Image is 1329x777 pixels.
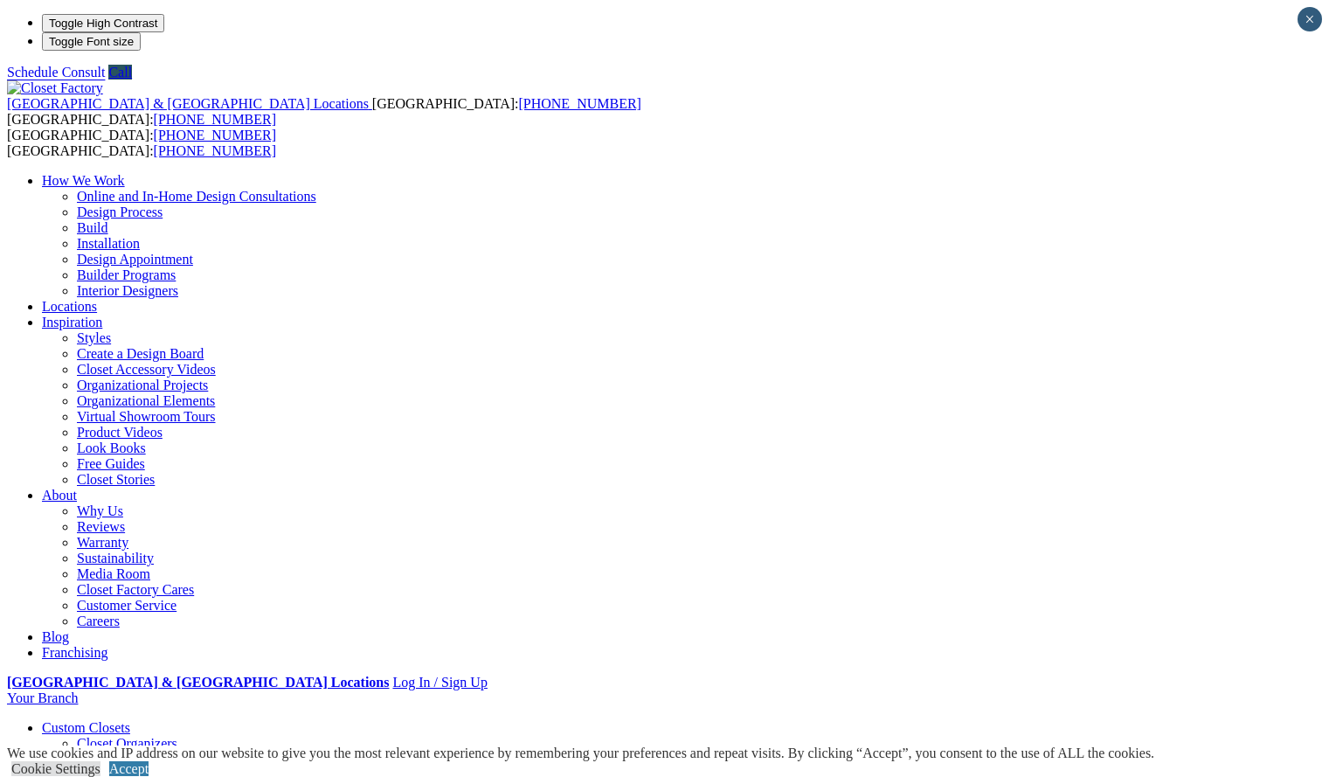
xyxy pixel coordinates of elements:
[77,472,155,487] a: Closet Stories
[77,362,216,377] a: Closet Accessory Videos
[109,761,149,776] a: Accept
[42,299,97,314] a: Locations
[77,456,145,471] a: Free Guides
[77,566,150,581] a: Media Room
[518,96,640,111] a: [PHONE_NUMBER]
[77,551,154,565] a: Sustainability
[77,582,194,597] a: Closet Factory Cares
[77,441,146,455] a: Look Books
[77,393,215,408] a: Organizational Elements
[42,32,141,51] button: Toggle Font size
[7,80,103,96] img: Closet Factory
[42,173,125,188] a: How We Work
[77,189,316,204] a: Online and In-Home Design Consultations
[1298,7,1322,31] button: Close
[7,96,641,127] span: [GEOGRAPHIC_DATA]: [GEOGRAPHIC_DATA]:
[77,425,163,440] a: Product Videos
[77,409,216,424] a: Virtual Showroom Tours
[42,720,130,735] a: Custom Closets
[77,378,208,392] a: Organizational Projects
[42,645,108,660] a: Franchising
[49,17,157,30] span: Toggle High Contrast
[7,746,1154,761] div: We use cookies and IP address on our website to give you the most relevant experience by remember...
[154,143,276,158] a: [PHONE_NUMBER]
[49,35,134,48] span: Toggle Font size
[77,519,125,534] a: Reviews
[42,14,164,32] button: Toggle High Contrast
[42,629,69,644] a: Blog
[11,761,100,776] a: Cookie Settings
[77,614,120,628] a: Careers
[7,96,372,111] a: [GEOGRAPHIC_DATA] & [GEOGRAPHIC_DATA] Locations
[7,690,78,705] a: Your Branch
[7,65,105,80] a: Schedule Consult
[7,675,389,690] a: [GEOGRAPHIC_DATA] & [GEOGRAPHIC_DATA] Locations
[77,252,193,267] a: Design Appointment
[77,346,204,361] a: Create a Design Board
[77,220,108,235] a: Build
[154,128,276,142] a: [PHONE_NUMBER]
[77,283,178,298] a: Interior Designers
[77,267,176,282] a: Builder Programs
[77,598,177,613] a: Customer Service
[77,236,140,251] a: Installation
[108,65,132,80] a: Call
[77,736,177,751] a: Closet Organizers
[392,675,487,690] a: Log In / Sign Up
[7,96,369,111] span: [GEOGRAPHIC_DATA] & [GEOGRAPHIC_DATA] Locations
[77,503,123,518] a: Why Us
[154,112,276,127] a: [PHONE_NUMBER]
[77,535,128,550] a: Warranty
[7,128,276,158] span: [GEOGRAPHIC_DATA]: [GEOGRAPHIC_DATA]:
[77,205,163,219] a: Design Process
[77,330,111,345] a: Styles
[42,488,77,503] a: About
[42,315,102,330] a: Inspiration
